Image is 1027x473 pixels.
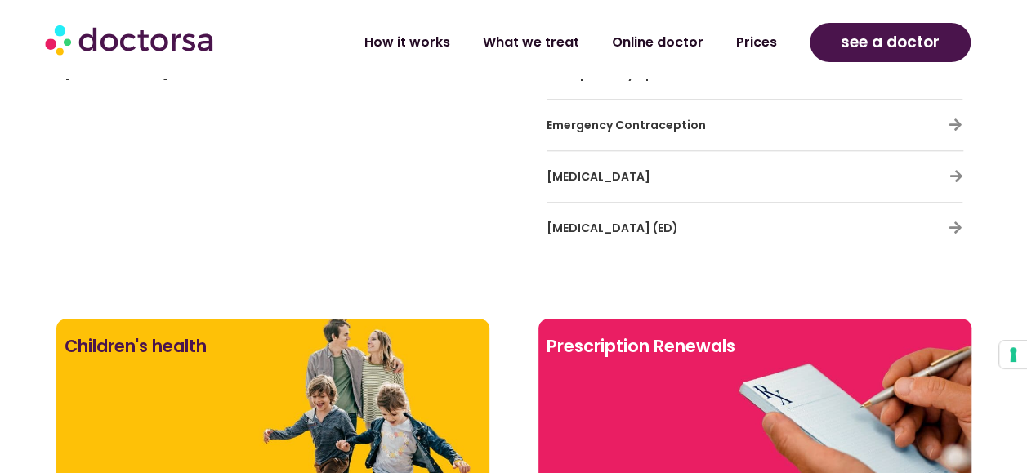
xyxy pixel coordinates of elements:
[65,327,481,366] h2: Children's health
[547,65,753,82] span: Menopause Symptoms Treatment
[276,24,793,61] nav: Menu
[547,327,963,366] h2: Prescription Renewals
[999,341,1027,368] button: Your consent preferences for tracking technologies
[547,220,678,236] span: [MEDICAL_DATA] (ED)
[596,24,720,61] a: Online doctor
[65,65,168,82] span: [MEDICAL_DATA]
[467,24,596,61] a: What we treat
[547,168,650,185] span: [MEDICAL_DATA]
[720,24,793,61] a: Prices
[547,117,706,133] span: Emergency Contraception
[348,24,467,61] a: How it works
[841,29,940,56] span: see a doctor
[810,23,971,62] a: see a doctor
